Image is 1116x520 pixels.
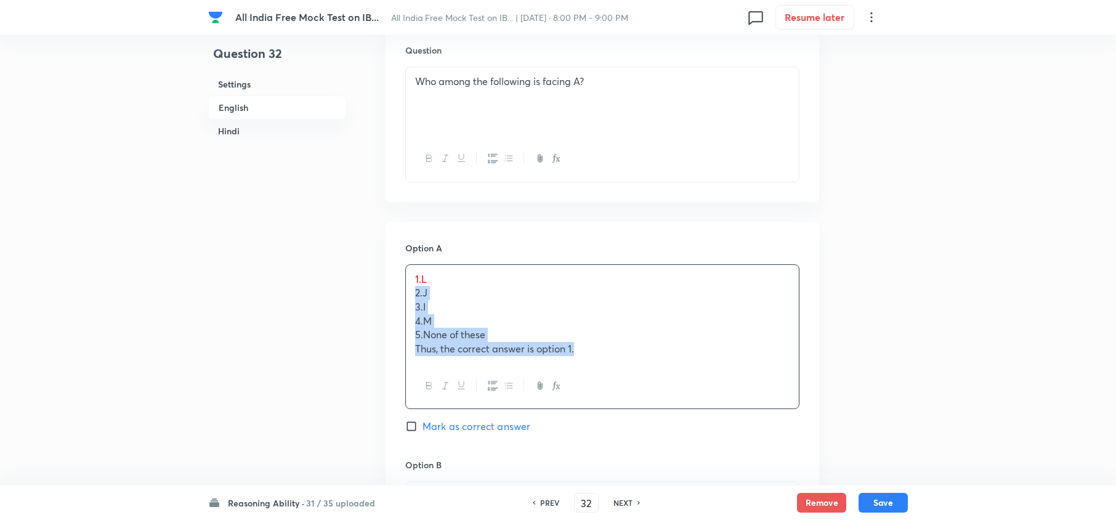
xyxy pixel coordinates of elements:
[208,10,223,25] img: Company Logo
[797,493,846,513] button: Remove
[208,44,346,73] h4: Question 32
[415,342,574,355] span: Thus, the correct answer is option 1.
[415,75,584,87] span: Who among the following is facing A?
[391,12,628,23] span: All India Free Mock Test on IB... | [DATE] · 8:00 PM - 9:00 PM
[228,497,304,510] h6: Reasoning Ability ·
[405,458,799,471] h6: Option B
[208,95,346,120] h6: English
[415,286,790,300] p: 2.
[235,10,379,23] span: All India Free Mock Test on IB...
[613,497,633,508] h6: NEXT
[306,497,375,510] h6: 31 / 35 uploaded
[423,286,427,299] span: J
[540,497,559,508] h6: PREV
[405,242,799,254] h6: Option A
[423,314,432,327] span: M
[859,493,908,513] button: Save
[405,44,799,57] h6: Question
[415,300,790,314] p: 3.
[208,10,225,25] a: Company Logo
[423,419,530,434] span: Mark as correct answer
[423,328,485,341] span: None of these
[421,272,427,285] span: L
[208,73,346,95] h6: Settings
[775,5,854,30] button: Resume later
[423,300,426,313] span: I
[208,120,346,142] h6: Hindi
[415,272,421,285] span: 1.
[415,314,790,328] p: 4.
[415,328,790,342] p: 5.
